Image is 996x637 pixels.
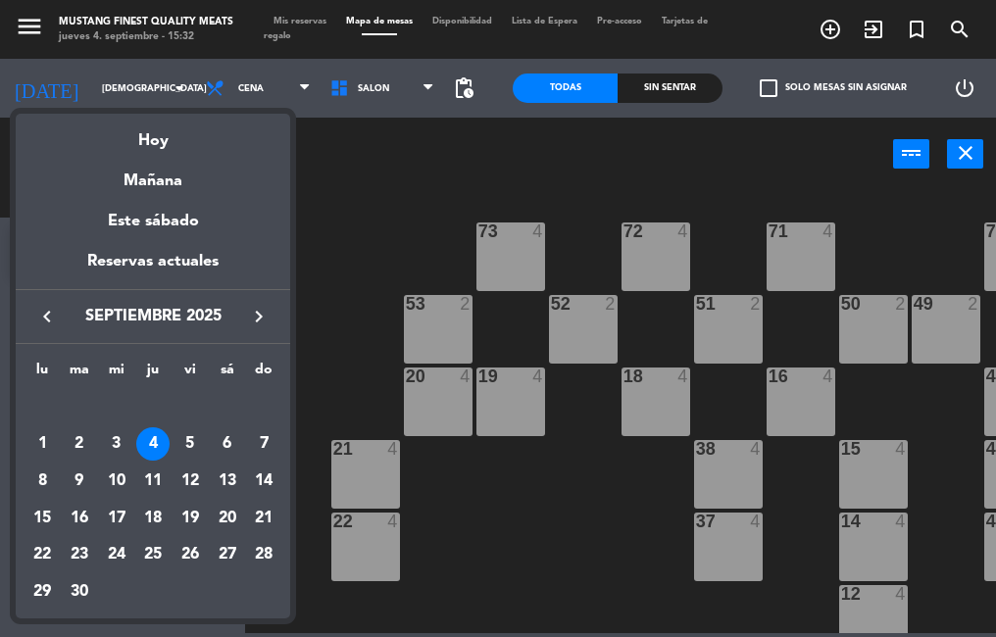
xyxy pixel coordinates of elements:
div: 10 [100,465,133,498]
td: 7 de septiembre de 2025 [246,426,283,464]
div: 12 [174,465,207,498]
td: 2 de septiembre de 2025 [61,426,98,464]
div: Reservas actuales [16,249,290,289]
td: 11 de septiembre de 2025 [134,463,172,500]
td: 5 de septiembre de 2025 [172,426,209,464]
i: keyboard_arrow_left [35,305,59,328]
div: Hoy [16,114,290,154]
td: 3 de septiembre de 2025 [98,426,135,464]
div: Este sábado [16,194,290,249]
div: 4 [136,427,170,461]
td: 28 de septiembre de 2025 [246,537,283,574]
div: 20 [211,502,244,535]
td: 22 de septiembre de 2025 [24,537,61,574]
td: 16 de septiembre de 2025 [61,500,98,537]
div: 28 [247,539,280,572]
div: 27 [211,539,244,572]
th: jueves [134,359,172,389]
button: keyboard_arrow_left [29,304,65,329]
td: 17 de septiembre de 2025 [98,500,135,537]
div: 16 [63,502,96,535]
td: 4 de septiembre de 2025 [134,426,172,464]
div: 30 [63,575,96,609]
div: 23 [63,539,96,572]
td: 6 de septiembre de 2025 [209,426,246,464]
div: 6 [211,427,244,461]
td: 10 de septiembre de 2025 [98,463,135,500]
div: 17 [100,502,133,535]
td: 21 de septiembre de 2025 [246,500,283,537]
td: 30 de septiembre de 2025 [61,573,98,611]
td: 24 de septiembre de 2025 [98,537,135,574]
div: 18 [136,502,170,535]
td: 25 de septiembre de 2025 [134,537,172,574]
td: 13 de septiembre de 2025 [209,463,246,500]
div: 15 [25,502,59,535]
div: 13 [211,465,244,498]
td: 19 de septiembre de 2025 [172,500,209,537]
i: keyboard_arrow_right [247,305,271,328]
td: 27 de septiembre de 2025 [209,537,246,574]
th: martes [61,359,98,389]
td: 29 de septiembre de 2025 [24,573,61,611]
div: 5 [174,427,207,461]
div: 7 [247,427,280,461]
div: 1 [25,427,59,461]
div: 29 [25,575,59,609]
div: 26 [174,539,207,572]
td: 8 de septiembre de 2025 [24,463,61,500]
td: 12 de septiembre de 2025 [172,463,209,500]
td: 9 de septiembre de 2025 [61,463,98,500]
td: SEP. [24,389,282,426]
div: 21 [247,502,280,535]
div: 11 [136,465,170,498]
div: 25 [136,539,170,572]
td: 20 de septiembre de 2025 [209,500,246,537]
div: 14 [247,465,280,498]
div: 2 [63,427,96,461]
td: 26 de septiembre de 2025 [172,537,209,574]
td: 18 de septiembre de 2025 [134,500,172,537]
td: 14 de septiembre de 2025 [246,463,283,500]
div: 19 [174,502,207,535]
td: 15 de septiembre de 2025 [24,500,61,537]
th: domingo [246,359,283,389]
div: 24 [100,539,133,572]
button: keyboard_arrow_right [241,304,276,329]
th: viernes [172,359,209,389]
th: miércoles [98,359,135,389]
th: sábado [209,359,246,389]
td: 1 de septiembre de 2025 [24,426,61,464]
div: 9 [63,465,96,498]
td: 23 de septiembre de 2025 [61,537,98,574]
span: septiembre 2025 [65,304,241,329]
div: 8 [25,465,59,498]
div: Mañana [16,154,290,194]
div: 3 [100,427,133,461]
th: lunes [24,359,61,389]
div: 22 [25,539,59,572]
